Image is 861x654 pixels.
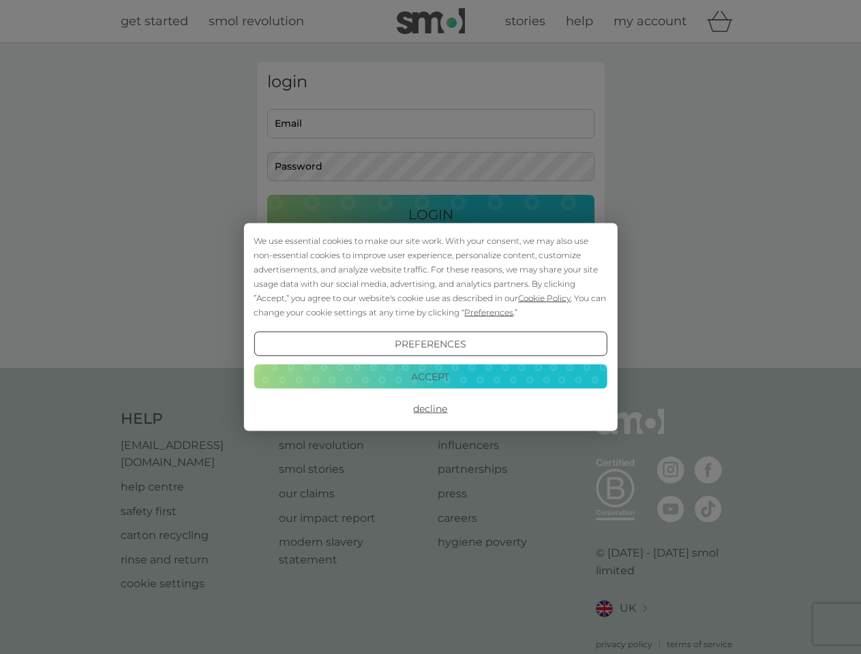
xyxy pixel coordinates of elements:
[243,223,617,431] div: Cookie Consent Prompt
[254,332,607,356] button: Preferences
[254,234,607,320] div: We use essential cookies to make our site work. With your consent, we may also use non-essential ...
[518,293,571,303] span: Cookie Policy
[254,364,607,388] button: Accept
[254,396,607,421] button: Decline
[464,307,513,317] span: Preferences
